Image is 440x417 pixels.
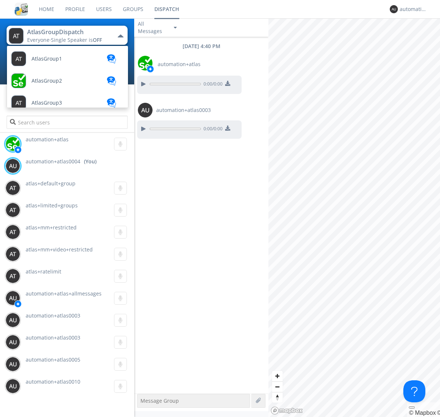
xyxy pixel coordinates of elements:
[400,6,427,13] div: automation+atlas0004
[201,81,223,89] span: 0:00 / 0:00
[138,20,167,35] div: All Messages
[134,43,268,50] div: [DATE] 4:40 PM
[5,291,20,305] img: 373638.png
[156,106,211,114] span: automation+atlas0003
[5,247,20,261] img: 373638.png
[26,180,76,187] span: atlas+default+group
[271,406,303,415] a: Mapbox logo
[5,313,20,327] img: 373638.png
[409,406,415,409] button: Toggle attribution
[7,116,127,129] input: Search users
[26,246,93,253] span: atlas+mm+video+restricted
[138,56,153,70] img: d2d01cd9b4174d08988066c6d424eccd
[26,158,80,165] span: automation+atlas0004
[7,46,128,108] ul: AtlasGroupDispatchEveryone·Single Speaker isOFF
[5,269,20,283] img: 373638.png
[32,56,62,62] span: AtlasGroup1
[26,312,80,319] span: automation+atlas0003
[272,371,283,381] button: Zoom in
[106,54,117,64] img: translation-blue.svg
[106,76,117,86] img: translation-blue.svg
[390,5,398,13] img: 373638.png
[27,36,110,44] div: Everyone ·
[32,78,62,84] span: AtlasGroup2
[84,158,96,165] div: (You)
[15,3,28,16] img: cddb5a64eb264b2086981ab96f4c1ba7
[272,392,283,403] button: Reset bearing to north
[26,290,102,297] span: automation+atlas+allmessages
[174,27,177,29] img: caret-down-sm.svg
[5,379,20,394] img: 373638.png
[403,380,425,402] iframe: Toggle Customer Support
[272,381,283,392] button: Zoom out
[5,137,20,151] img: d2d01cd9b4174d08988066c6d424eccd
[26,378,80,385] span: automation+atlas0010
[26,334,80,341] span: automation+atlas0003
[272,382,283,392] span: Zoom out
[93,36,102,43] span: OFF
[5,357,20,371] img: 373638.png
[5,335,20,349] img: 373638.png
[201,126,223,134] span: 0:00 / 0:00
[7,26,127,45] button: AtlasGroupDispatchEveryone·Single Speaker isOFF
[26,268,61,275] span: atlas+ratelimit
[409,410,436,416] a: Mapbox
[26,356,80,363] span: automation+atlas0005
[26,224,77,231] span: atlas+mm+restricted
[225,81,230,86] img: download media button
[5,225,20,239] img: 373638.png
[225,126,230,131] img: download media button
[26,202,78,209] span: atlas+limited+groups
[106,98,117,108] img: translation-blue.svg
[26,136,69,143] span: automation+atlas
[5,203,20,217] img: 373638.png
[5,159,20,173] img: 373638.png
[158,61,201,68] span: automation+atlas
[32,100,62,106] span: AtlasGroup3
[27,28,110,36] div: AtlasGroupDispatch
[51,36,102,43] span: Single Speaker is
[138,103,153,117] img: 373638.png
[5,181,20,195] img: 373638.png
[9,28,23,44] img: 373638.png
